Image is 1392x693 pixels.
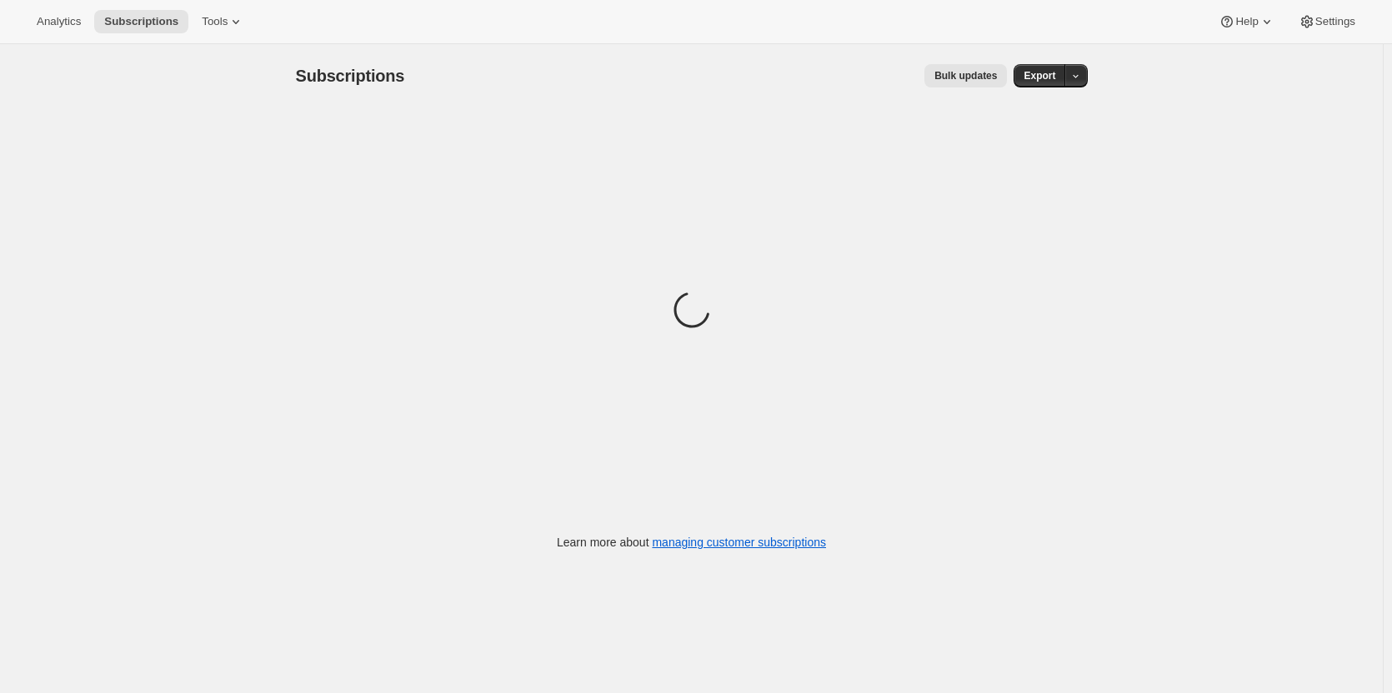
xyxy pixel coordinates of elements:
[37,15,81,28] span: Analytics
[557,534,826,551] p: Learn more about
[934,69,997,82] span: Bulk updates
[1024,69,1055,82] span: Export
[202,15,228,28] span: Tools
[94,10,188,33] button: Subscriptions
[924,64,1007,87] button: Bulk updates
[27,10,91,33] button: Analytics
[1289,10,1365,33] button: Settings
[652,536,826,549] a: managing customer subscriptions
[192,10,254,33] button: Tools
[1014,64,1065,87] button: Export
[104,15,178,28] span: Subscriptions
[1235,15,1258,28] span: Help
[296,67,405,85] span: Subscriptions
[1209,10,1284,33] button: Help
[1315,15,1355,28] span: Settings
